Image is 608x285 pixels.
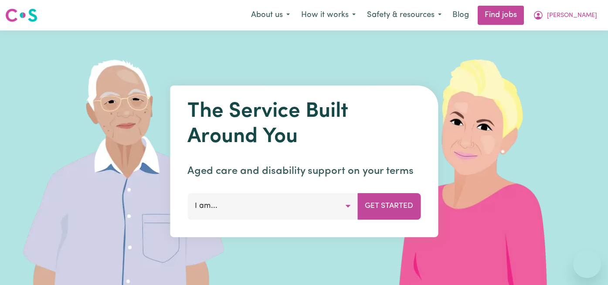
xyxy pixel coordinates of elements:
h1: The Service Built Around You [187,99,421,149]
button: My Account [527,6,603,24]
button: Get Started [357,193,421,219]
iframe: Button to launch messaging window [573,250,601,278]
button: How it works [296,6,361,24]
button: I am... [187,193,358,219]
a: Careseekers logo [5,5,37,25]
a: Blog [447,6,474,25]
img: Careseekers logo [5,7,37,23]
p: Aged care and disability support on your terms [187,163,421,179]
button: About us [245,6,296,24]
span: [PERSON_NAME] [547,11,597,20]
button: Safety & resources [361,6,447,24]
a: Find jobs [478,6,524,25]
